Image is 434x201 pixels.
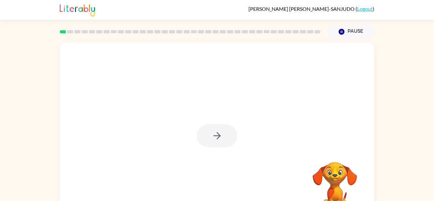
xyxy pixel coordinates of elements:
button: Pause [328,24,374,39]
img: Literably [60,3,95,17]
div: ( ) [248,6,374,12]
a: Logout [357,6,373,12]
span: [PERSON_NAME] [PERSON_NAME]-SANJUDO [248,6,356,12]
